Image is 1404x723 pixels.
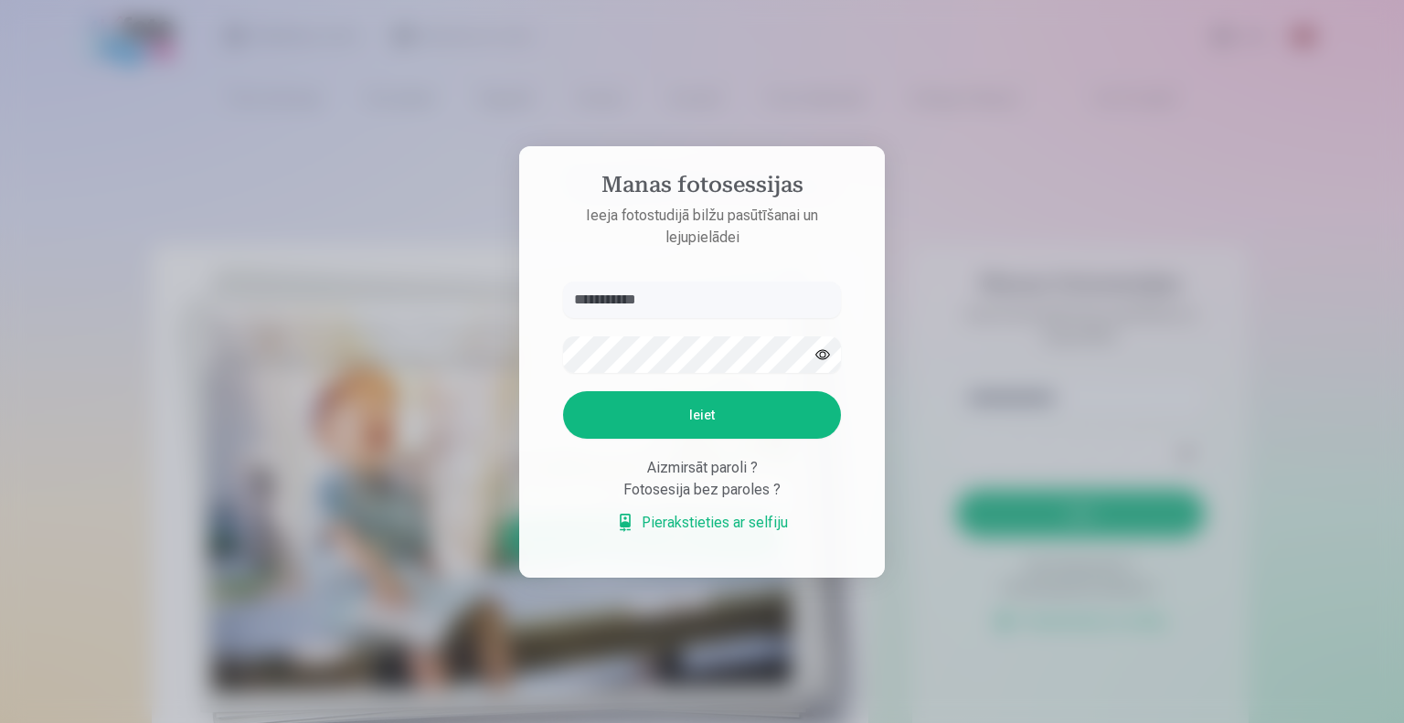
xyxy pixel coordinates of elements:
button: Ieiet [563,391,841,439]
h4: Manas fotosessijas [545,172,859,205]
a: Pierakstieties ar selfiju [616,512,788,534]
div: Aizmirsāt paroli ? [563,457,841,479]
p: Ieeja fotostudijā bilžu pasūtīšanai un lejupielādei [545,205,859,249]
div: Fotosesija bez paroles ? [563,479,841,501]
